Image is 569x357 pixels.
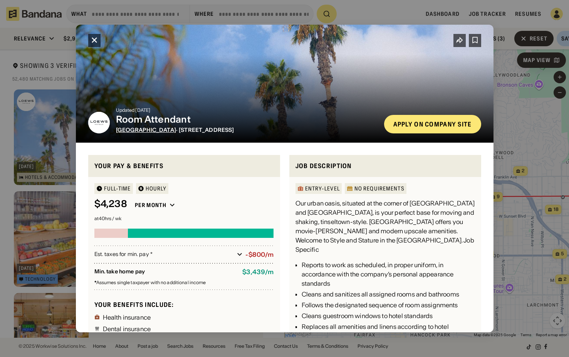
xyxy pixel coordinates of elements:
div: Health insurance [103,314,151,320]
span: [GEOGRAPHIC_DATA] [116,126,176,133]
div: Job Description [295,161,475,171]
div: Per month [135,202,166,209]
div: Updated [DATE] [116,108,378,113]
div: No Requirements [354,186,405,191]
div: Min. take home pay [94,268,237,276]
div: Dental insurance [103,326,151,332]
div: $ 4,238 [94,199,127,210]
img: Loews Regency Hotel logo [88,112,110,133]
div: Our urban oasis, situated at the corner of [GEOGRAPHIC_DATA] and [GEOGRAPHIC_DATA], is your perfe... [295,199,475,254]
div: -$800/m [245,251,274,258]
div: Follows the designated sequence of room assignments [302,300,475,310]
div: Est. taxes for min. pay * [94,251,234,258]
div: Your pay & benefits [94,161,274,171]
div: at 40 hrs / wk [94,216,274,221]
div: Cleans guestroom windows to hotel standards [302,311,475,320]
div: Reports to work as scheduled, in proper uniform, in accordance with the company’s personal appear... [302,260,475,288]
div: Entry-Level [305,186,340,191]
div: Replaces all amenities and linens according to hotel standards [302,322,475,340]
div: Your benefits include: [94,301,274,309]
div: Cleans and sanitizes all assigned rooms and bathrooms [302,290,475,299]
div: Room Attendant [116,114,378,125]
div: · [STREET_ADDRESS] [116,127,378,133]
div: Apply on company site [393,121,472,127]
div: Assumes single taxpayer with no additional income [94,280,274,285]
div: HOURLY [146,186,167,191]
div: $ 3,439 / m [242,268,274,276]
div: Full-time [104,186,131,191]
